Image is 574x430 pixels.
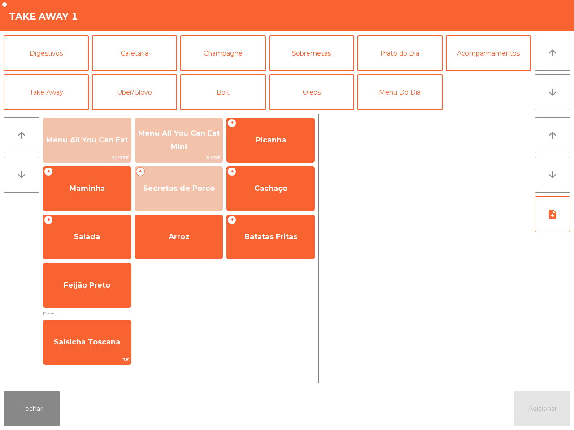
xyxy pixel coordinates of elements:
button: arrow_downward [4,157,39,193]
i: arrow_upward [16,130,27,141]
button: note_add [535,196,570,232]
button: Bolt [180,74,265,110]
span: Salsicha Toscana [54,338,120,346]
i: arrow_upward [547,130,558,141]
span: Arroz [169,232,190,241]
span: Menu All You Can Eat Mini [138,129,220,151]
span: Salada [74,232,100,241]
span: Extra [43,310,315,318]
button: Oleos [269,74,354,110]
span: Picanha [256,136,286,144]
span: + [227,215,236,224]
h4: Take Away 1 [9,10,78,23]
span: 3€ [43,356,131,364]
span: Cachaço [254,184,287,193]
button: Uber/Glovo [92,74,177,110]
span: + [44,167,53,176]
button: Take Away [4,74,89,110]
button: Digestivos [4,35,89,71]
i: note_add [547,209,558,219]
button: arrow_downward [535,157,570,193]
i: arrow_downward [16,169,27,180]
button: Sobremesas [269,35,354,71]
i: arrow_downward [547,169,558,180]
span: 22.95€ [43,154,131,162]
button: Champagne [180,35,265,71]
span: + [227,167,236,176]
button: arrow_downward [535,74,570,110]
button: arrow_upward [535,35,570,71]
span: Menu All You Can Eat [46,136,128,144]
span: + [227,119,236,128]
span: Maminha [70,184,105,193]
span: Secretos de Porco [143,184,215,193]
button: Prato do Dia [357,35,443,71]
button: Cafetaria [92,35,177,71]
button: arrow_upward [4,117,39,153]
span: + [136,167,145,176]
span: 9.95€ [135,154,223,162]
button: arrow_upward [535,117,570,153]
i: arrow_downward [547,87,558,98]
button: Fechar [4,391,60,426]
button: Acompanhamentos [446,35,531,71]
button: Menu Do Dia [357,74,443,110]
span: Feijão Preto [64,281,110,289]
span: + [44,215,53,224]
i: arrow_upward [547,47,558,58]
span: Batatas Fritas [244,232,297,241]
